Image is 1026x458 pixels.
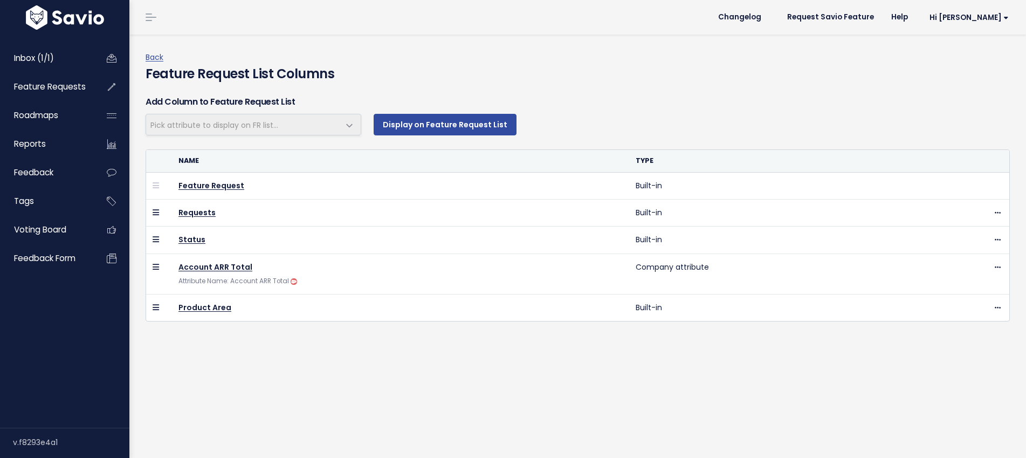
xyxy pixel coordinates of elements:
[3,246,89,271] a: Feedback form
[13,428,129,456] div: v.f8293e4a1
[629,200,929,227] td: Built-in
[629,150,929,172] th: Type
[178,262,252,272] a: Account ARR Total
[178,207,216,218] a: Requests
[917,9,1017,26] a: Hi [PERSON_NAME]
[14,52,54,64] span: Inbox (1/1)
[629,295,929,322] td: Built-in
[883,9,917,25] a: Help
[3,46,89,71] a: Inbox (1/1)
[3,74,89,99] a: Feature Requests
[3,132,89,156] a: Reports
[929,13,1009,22] span: Hi [PERSON_NAME]
[178,234,205,245] a: Status
[14,195,34,207] span: Tags
[178,277,297,285] small: Attribute Name: Account ARR Total
[14,252,75,264] span: Feedback form
[178,180,244,191] a: Feature Request
[146,64,1010,84] h4: Feature Request List Columns
[146,95,1010,108] h6: Add Column to Feature Request List
[3,103,89,128] a: Roadmaps
[718,13,761,21] span: Changelog
[291,278,297,285] img: salesforce-icon.deb8f6f1a988.png
[14,224,66,235] span: Voting Board
[178,302,231,313] a: Product Area
[172,150,629,172] th: Name
[3,160,89,185] a: Feedback
[14,110,58,121] span: Roadmaps
[150,120,278,131] span: Pick attribute to display on FR list...
[629,227,929,254] td: Built-in
[23,5,107,30] img: logo-white.9d6f32f41409.svg
[14,167,53,178] span: Feedback
[374,114,517,135] button: Display on Feature Request List
[3,189,89,214] a: Tags
[779,9,883,25] a: Request Savio Feature
[629,173,929,200] td: Built-in
[14,138,46,149] span: Reports
[3,217,89,242] a: Voting Board
[629,254,929,294] td: Company attribute
[146,52,163,63] a: Back
[14,81,86,92] span: Feature Requests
